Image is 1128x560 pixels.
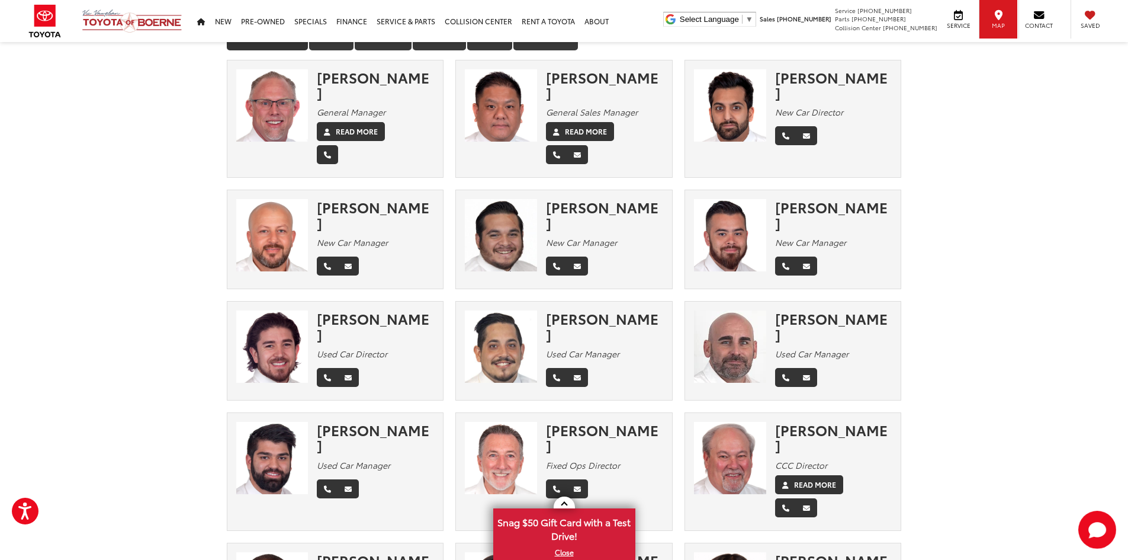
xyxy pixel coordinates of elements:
a: Email [796,126,817,145]
a: Phone [546,257,567,276]
a: Phone [546,145,567,164]
div: [PERSON_NAME] [546,199,663,231]
label: Read More [565,126,607,137]
a: Email [796,257,817,276]
img: Gregg Dickey [694,311,766,383]
span: [PHONE_NUMBER] [851,14,906,23]
svg: Start Chat [1078,511,1116,549]
span: [PHONE_NUMBER] [883,23,937,32]
span: ​ [742,15,743,24]
a: Read More [317,122,385,141]
em: Used Car Director [317,348,387,360]
img: Jerry Gomez [465,199,537,271]
a: Phone [317,257,338,276]
img: Vic Vaughan Toyota of Boerne [82,9,182,33]
span: Service [945,21,972,30]
a: Phone [775,368,796,387]
a: Phone [317,145,338,164]
span: Service [835,6,856,15]
span: Sales [760,14,775,23]
em: New Car Manager [546,236,617,248]
img: Johnny Marker [465,422,537,494]
a: Phone [546,368,567,387]
span: [PHONE_NUMBER] [777,14,831,23]
span: Contact [1025,21,1053,30]
a: Phone [317,368,338,387]
img: Cory Dorsey [236,422,308,494]
span: Parts [835,14,850,23]
span: ▼ [745,15,753,24]
label: Read More [336,126,378,137]
span: Snag $50 Gift Card with a Test Drive! [494,510,634,546]
img: David Padilla [236,311,308,383]
em: New Car Manager [317,236,388,248]
span: Collision Center [835,23,881,32]
div: [PERSON_NAME] [546,422,663,453]
button: Toggle Chat Window [1078,511,1116,549]
em: CCC Director [775,459,827,471]
label: Read More [794,479,836,490]
em: Used Car Manager [775,348,849,360]
a: Email [796,368,817,387]
div: [PERSON_NAME] [775,199,892,231]
a: Email [567,257,588,276]
a: Email [338,368,359,387]
div: [PERSON_NAME] [317,311,434,342]
div: [PERSON_NAME] [546,311,663,342]
a: Email [567,479,588,498]
span: Map [985,21,1011,30]
img: Aaron Cooper [694,199,766,271]
div: [PERSON_NAME] [775,422,892,453]
span: Select Language [680,15,739,24]
em: Used Car Manager [317,459,390,471]
a: Phone [546,479,567,498]
em: General Manager [317,106,385,118]
img: Larry Horn [465,311,537,383]
a: Email [567,145,588,164]
em: General Sales Manager [546,106,638,118]
img: Steve Hill [694,422,766,494]
span: [PHONE_NUMBER] [857,6,912,15]
img: Sam Abraham [236,199,308,271]
img: Tuan Tran [465,69,537,142]
a: Phone [317,479,338,498]
div: [PERSON_NAME] [317,199,434,231]
div: [PERSON_NAME] [775,311,892,342]
a: Email [796,498,817,517]
em: New Car Director [775,106,843,118]
em: New Car Manager [775,236,846,248]
a: Email [338,479,359,498]
em: Fixed Ops Director [546,459,620,471]
a: Read More [546,122,614,141]
span: Saved [1077,21,1103,30]
img: Aman Shiekh [694,69,766,142]
a: Phone [775,498,796,517]
em: Used Car Manager [546,348,619,360]
div: [PERSON_NAME] [317,422,434,453]
a: Email [338,257,359,276]
a: Read More [775,475,843,494]
div: [PERSON_NAME] [317,69,434,101]
a: Email [567,368,588,387]
a: Phone [775,257,796,276]
div: [PERSON_NAME] [546,69,663,101]
div: [PERSON_NAME] [775,69,892,101]
a: Select Language​ [680,15,753,24]
a: Phone [775,126,796,145]
img: Chris Franklin [236,69,308,142]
